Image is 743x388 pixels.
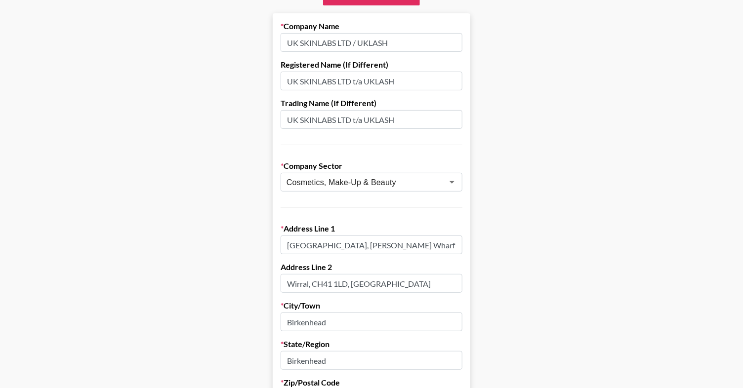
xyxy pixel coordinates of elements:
[281,262,462,272] label: Address Line 2
[445,175,459,189] button: Open
[281,224,462,233] label: Address Line 1
[281,60,462,70] label: Registered Name (If Different)
[281,339,462,349] label: State/Region
[281,21,462,31] label: Company Name
[281,378,462,388] label: Zip/Postal Code
[281,161,462,171] label: Company Sector
[281,301,462,310] label: City/Town
[281,98,462,108] label: Trading Name (If Different)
